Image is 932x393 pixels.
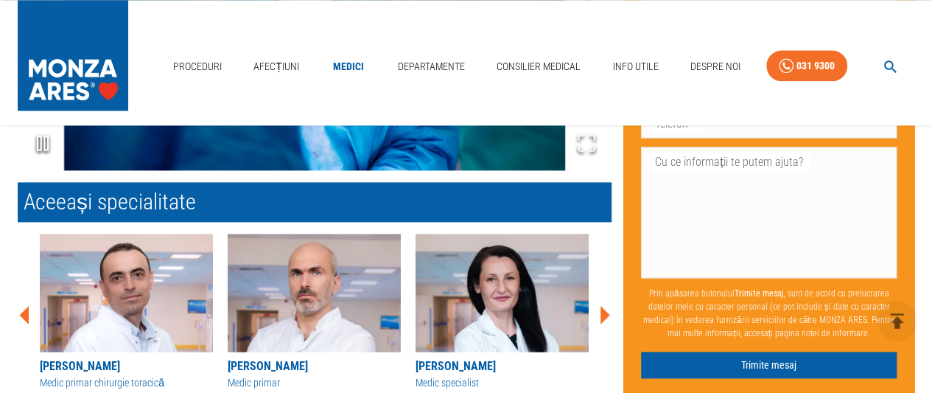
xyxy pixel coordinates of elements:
a: [PERSON_NAME]Medic primar [228,234,401,391]
a: Info Utile [606,52,664,82]
div: [PERSON_NAME] [228,358,401,375]
h2: Aceeași specialitate [18,182,612,222]
a: Departamente [392,52,471,82]
div: [PERSON_NAME] [40,358,213,375]
div: [PERSON_NAME] [416,358,589,375]
div: Medic primar [228,375,401,391]
a: Consilier Medical [491,52,586,82]
button: Trimite mesaj [641,351,897,378]
p: Prin apăsarea butonului , sunt de acord cu prelucrarea datelor mele cu caracter personal (ce pot ... [641,280,897,345]
div: Medic specialist [416,375,589,391]
b: Trimite mesaj [734,288,783,298]
a: Afecțiuni [248,52,305,82]
a: Medici [325,52,372,82]
a: Proceduri [167,52,228,82]
button: Open Fullscreen [561,118,612,170]
button: Play or Pause Slideshow [18,118,68,170]
a: [PERSON_NAME]Medic primar chirurgie toracică [40,234,213,391]
button: delete [877,301,917,341]
div: 031 9300 [796,57,835,75]
a: Despre Noi [684,52,746,82]
a: [PERSON_NAME]Medic specialist [416,234,589,391]
a: 031 9300 [766,50,847,82]
div: Medic primar chirurgie toracică [40,375,213,391]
